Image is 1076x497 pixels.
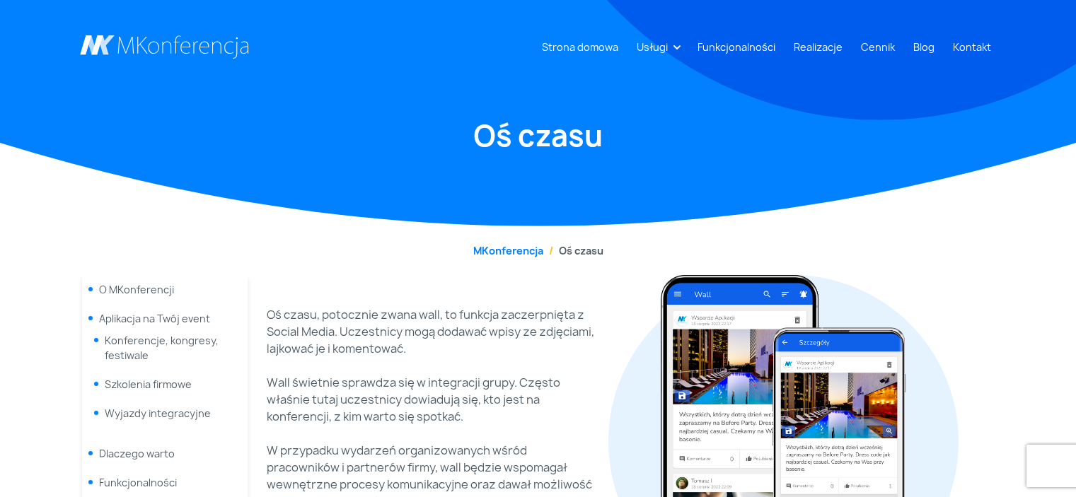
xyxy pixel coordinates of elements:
[80,243,997,258] nav: breadcrumb
[908,34,940,60] a: Blog
[788,34,848,60] a: Realizacje
[631,34,673,60] a: Usługi
[99,476,177,489] a: Funkcjonalności
[267,306,600,357] p: Oś czasu, potocznie zwana wall, to funkcja zaczerpnięta z Social Media. Uczestnicy mogą dodawać w...
[99,283,174,296] a: O MKonferencji
[855,34,901,60] a: Cennik
[543,243,603,258] li: Oś czasu
[99,312,210,325] span: Aplikacja na Twój event
[947,34,997,60] a: Kontakt
[692,34,781,60] a: Funkcjonalności
[105,334,219,362] a: Konferencje, kongresy, festiwale
[99,447,175,460] a: Dlaczego warto
[105,378,192,391] a: Szkolenia firmowe
[80,117,997,155] h1: Oś czasu
[536,34,624,60] a: Strona domowa
[473,244,543,257] a: MKonferencja
[267,374,600,425] p: Wall świetnie sprawdza się w integracji grupy. Często właśnie tutaj uczestnicy dowiadują się, kto...
[105,407,211,420] a: Wyjazdy integracyjne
